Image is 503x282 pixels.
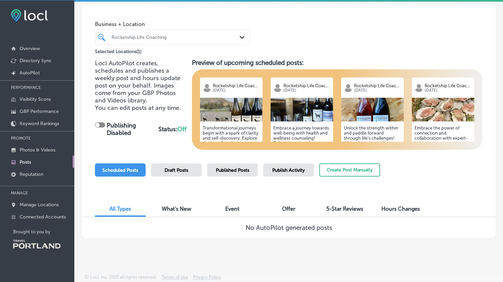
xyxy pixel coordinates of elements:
span: Offer [282,206,295,212]
strong: Publishing Disabled [107,122,136,137]
h3: Preview of upcoming scheduled posts: [192,59,482,67]
p: [DATE] [213,88,260,93]
h5: Embrace a journey towards well-being with health and wellness counseling! Tailored sessions focus... [273,125,330,202]
img: logo [203,84,211,92]
span: Hours Changes [381,206,420,212]
h3: No AutoPilot generated posts [246,224,332,232]
span: What's New [162,206,191,212]
p: Visibility Score [20,96,51,102]
img: logo [273,84,282,92]
p: Keyword Rankings [20,121,59,126]
p: Rocketship Life Coac... [354,83,401,88]
p: Rocketship Life Coac... [425,83,472,88]
img: fda3e92497d09a02dc62c9cd864e3231.png [11,9,48,22]
p: Posts [20,159,31,165]
button: Create Post Manually [319,163,380,177]
span: Publish Activity [272,167,305,173]
p: Photos & Videos [20,147,55,153]
img: logo [344,84,352,92]
p: Brought to you by [13,229,74,234]
p: Overview [20,46,40,51]
h5: Transformational journeys begin with a spark of clarity and self-discovery. Explore the benefits ... [203,125,260,202]
p: Rocketship Life Coac... [283,83,330,88]
img: logo [414,84,423,92]
p: GBP Performance [20,109,59,114]
p: Reputation [20,171,43,177]
img: Travel Portland [13,240,60,249]
p: Rocketship Life Coac... [213,83,260,88]
h5: Embrace the power of connection and collaboration with expert-led corporate team-building session... [414,125,472,202]
p: Directory Sync [20,58,52,64]
span: Event [225,206,240,212]
div: Rocketship Life Coaching [111,34,240,40]
p: [DATE] [283,88,330,93]
p: Connected Accounts [20,214,66,220]
p: [DATE] [354,88,401,93]
p: Manage Locations [20,202,59,208]
span: Scheduled Posts [102,167,138,173]
span: Locl AutoPilot creates, schedules and publishes a weekly post and hours update post on your behal... [95,60,180,104]
strong: Status: [158,125,186,133]
p: AutoPilot [20,70,40,76]
img: a87ca022-cba7-4c1a-b040-3ed044d2c8a4IMG_5540.jpg [341,98,404,121]
p: [DATE] [425,88,472,93]
span: 5-Star Reviews [326,206,363,212]
img: 84a86337-1d9f-4549-8b5a-60ecd7a57f68IMG_6847.jpg [200,98,262,121]
img: db3a4255-cb47-4d81-8599-5906695ef962IMG_4633.jpg [412,98,474,121]
p: Selected Locations ( 1 ) [95,46,142,54]
p: Locl, Inc. 2025 all rights reserved. [90,275,157,280]
span: Draft Posts [165,167,188,173]
span: All Types [109,206,131,212]
span: Business + Location [95,21,250,27]
span: Off [177,125,186,133]
span: Published Posts [216,167,249,173]
h5: Unlock the strength within and paddle forward through life’s challenges! With a focus on resilien... [344,125,401,202]
img: 7061d06c-9a81-4a16-81b9-86d17687ee1cIMG_1414.jpeg [271,98,333,121]
span: You can edit posts at any time. [95,104,181,112]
